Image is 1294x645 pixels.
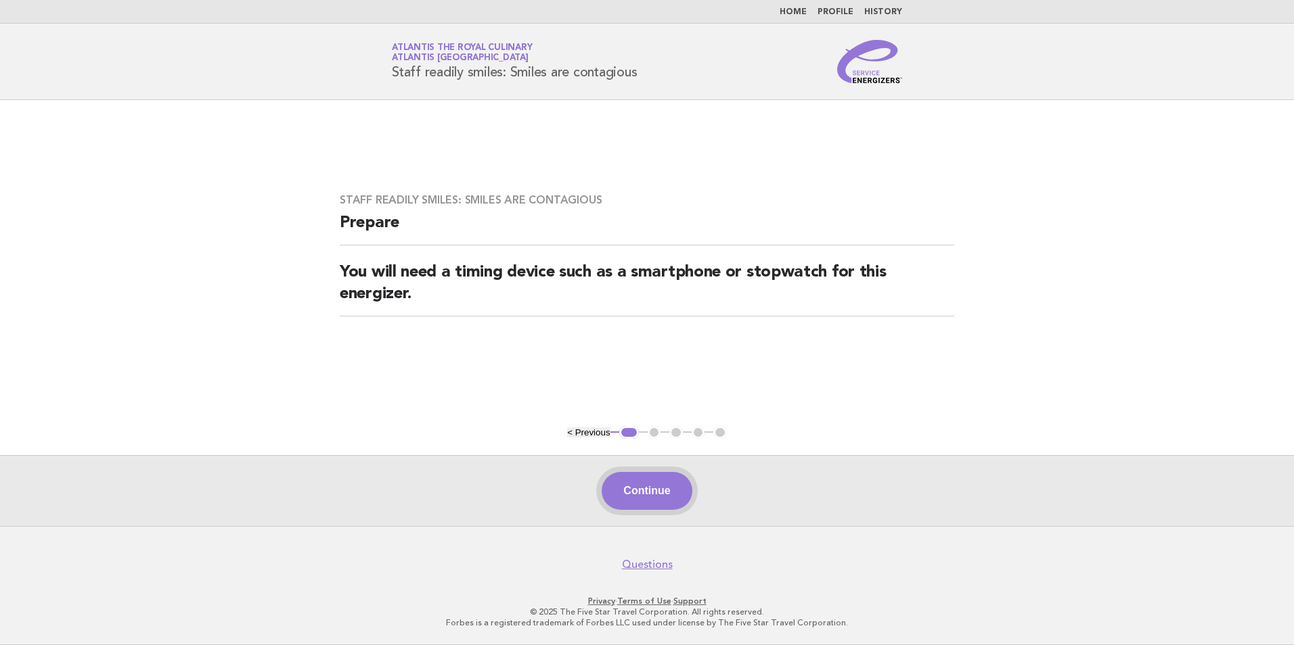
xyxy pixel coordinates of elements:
[622,558,673,571] a: Questions
[233,617,1061,628] p: Forbes is a registered trademark of Forbes LLC used under license by The Five Star Travel Corpora...
[340,193,954,207] h3: Staff readily smiles: Smiles are contagious
[617,596,671,606] a: Terms of Use
[392,44,637,79] h1: Staff readily smiles: Smiles are contagious
[567,427,610,437] button: < Previous
[392,54,529,63] span: Atlantis [GEOGRAPHIC_DATA]
[837,40,902,83] img: Service Energizers
[340,262,954,316] h2: You will need a timing device such as a smartphone or stopwatch for this energizer.
[588,596,615,606] a: Privacy
[818,8,853,16] a: Profile
[392,43,532,62] a: Atlantis the Royal CulinaryAtlantis [GEOGRAPHIC_DATA]
[780,8,807,16] a: Home
[619,426,639,439] button: 1
[673,596,707,606] a: Support
[340,212,954,245] h2: Prepare
[602,472,692,510] button: Continue
[233,606,1061,617] p: © 2025 The Five Star Travel Corporation. All rights reserved.
[233,596,1061,606] p: · ·
[864,8,902,16] a: History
